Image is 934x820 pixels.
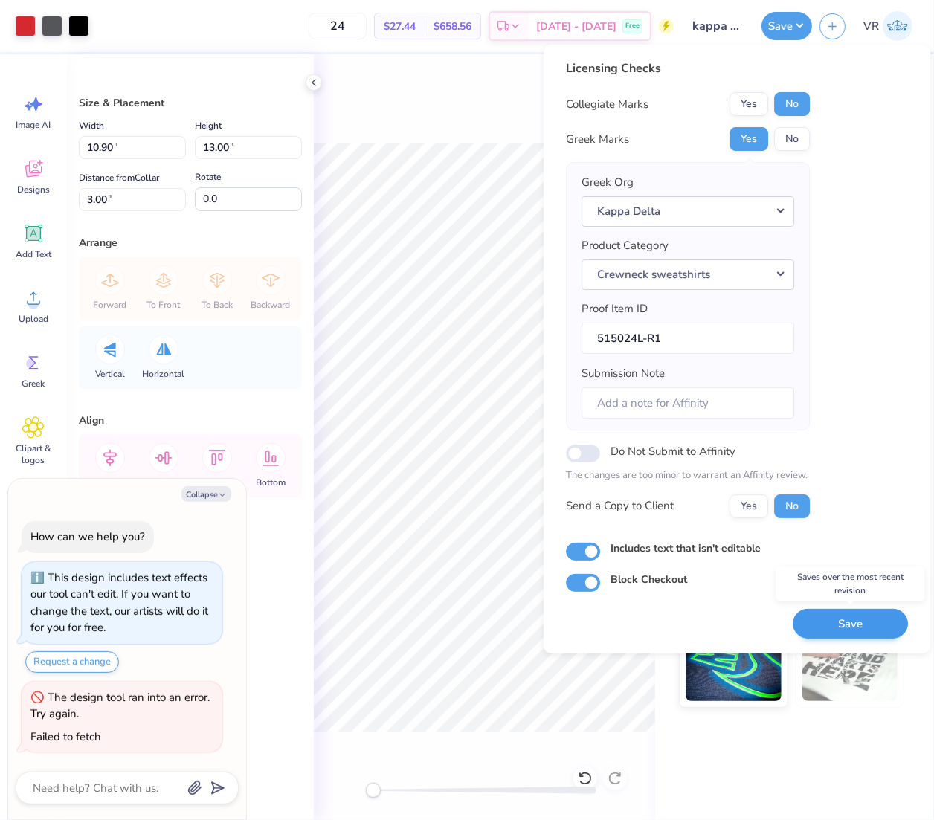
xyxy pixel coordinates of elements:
[79,413,302,428] div: Align
[143,368,185,380] span: Horizontal
[9,442,58,466] span: Clipart & logos
[79,117,104,135] label: Width
[97,477,123,488] span: Center
[582,300,648,317] label: Proof Item ID
[384,19,416,34] span: $27.44
[774,127,810,151] button: No
[857,11,919,41] a: VR
[582,237,669,254] label: Product Category
[309,13,367,39] input: – –
[566,497,674,514] div: Send a Copy to Client
[195,117,222,135] label: Height
[16,119,51,131] span: Image AI
[566,59,810,77] div: Licensing Checks
[22,378,45,390] span: Greek
[95,368,125,380] span: Vertical
[19,313,48,325] span: Upload
[256,477,286,488] span: Bottom
[25,651,119,673] button: Request a change
[181,486,231,502] button: Collapse
[566,131,629,148] div: Greek Marks
[30,729,101,744] div: Failed to fetch
[776,566,925,601] div: Saves over the most recent revision
[761,12,812,40] button: Save
[730,127,768,151] button: Yes
[150,477,178,488] span: Middle
[863,18,879,35] span: VR
[686,627,782,701] img: Glow in the Dark Ink
[30,690,210,722] div: The design tool ran into an error. Try again.
[79,169,159,187] label: Distance from Collar
[79,235,302,251] div: Arrange
[582,259,794,290] button: Crewneck sweatshirts
[774,92,810,116] button: No
[566,96,648,113] div: Collegiate Marks
[30,570,208,636] div: This design includes text effects our tool can't edit. If you want to change the text, our artist...
[536,19,616,34] span: [DATE] - [DATE]
[730,92,768,116] button: Yes
[611,540,761,556] label: Includes text that isn't editable
[434,19,471,34] span: $658.56
[611,442,735,461] label: Do Not Submit to Affinity
[625,21,640,31] span: Free
[566,468,810,483] p: The changes are too minor to warrant an Affinity review.
[774,494,810,518] button: No
[793,609,908,639] button: Save
[17,184,50,196] span: Designs
[730,494,768,518] button: Yes
[210,477,225,488] span: Top
[883,11,912,41] img: Val Rhey Lodueta
[611,572,687,587] label: Block Checkout
[30,529,145,544] div: How can we help you?
[681,11,754,41] input: Untitled Design
[582,387,794,419] input: Add a note for Affinity
[582,365,665,382] label: Submission Note
[195,168,221,186] label: Rotate
[79,95,302,111] div: Size & Placement
[582,196,794,227] button: Kappa Delta
[366,783,381,798] div: Accessibility label
[582,174,634,191] label: Greek Org
[802,627,898,701] img: Water based Ink
[16,248,51,260] span: Add Text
